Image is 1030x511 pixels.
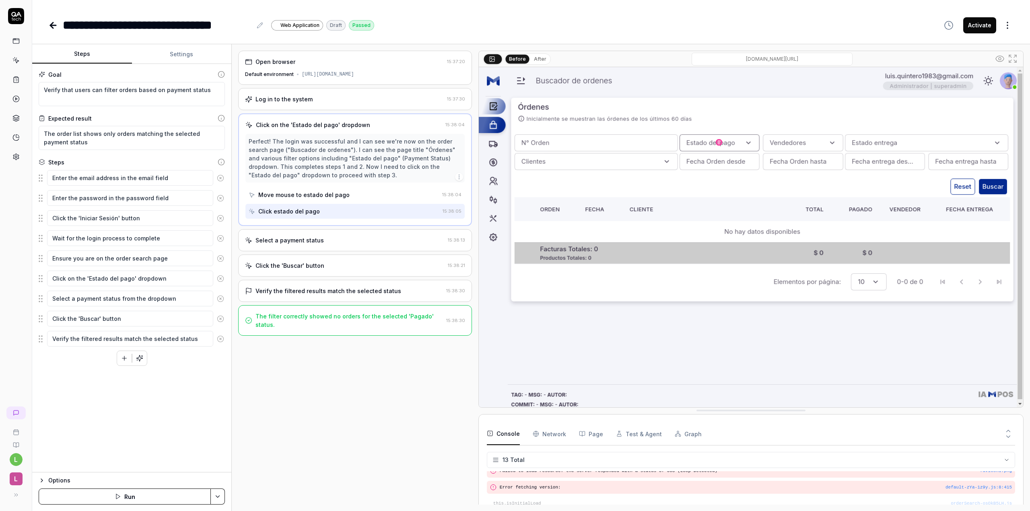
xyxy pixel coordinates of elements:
[6,406,26,419] a: New conversation
[48,114,92,123] div: Expected result
[487,423,520,445] button: Console
[249,137,461,179] div: Perfect! The login was successful and I can see we're now on the order search page ("Buscador de ...
[213,230,228,246] button: Remove step
[946,484,1012,491] button: default-zYa-1z9y.js:8:415
[132,45,232,64] button: Settings
[255,261,324,270] div: Click the 'Buscar' button
[39,488,211,505] button: Run
[255,57,295,66] div: Open browser
[448,237,465,243] time: 15:38:13
[443,208,461,214] time: 15:38:05
[500,484,1012,491] pre: Error fetching version:
[446,288,465,293] time: 15:38:30
[3,435,29,448] a: Documentation
[255,95,313,103] div: Log in to the system
[993,52,1006,65] button: Show all interative elements
[447,96,465,102] time: 15:37:30
[533,423,566,445] button: Network
[213,291,228,307] button: Remove step
[500,468,1012,474] pre: Failed to load resource: the server responded with a status of 508 (Loop Detected)
[213,190,228,206] button: Remove step
[213,170,228,186] button: Remove step
[258,207,320,215] div: Click estado del pago
[255,236,324,244] div: Select a payment status
[39,476,225,485] button: Options
[32,45,132,64] button: Steps
[493,500,1012,507] pre: this.isInitialLoad
[48,70,62,79] div: Goal
[39,210,225,227] div: Suggestions
[448,263,465,268] time: 15:38:21
[939,17,958,33] button: View version history
[445,122,465,127] time: 15:38:04
[39,250,225,267] div: Suggestions
[245,71,294,78] div: Default environment
[326,20,346,31] div: Draft
[213,250,228,267] button: Remove step
[446,318,465,323] time: 15:38:30
[479,67,1023,407] img: Screenshot
[39,190,225,207] div: Suggestions
[3,466,29,487] button: L
[349,20,374,31] div: Passed
[280,22,319,29] span: Web Application
[255,312,443,329] div: The filter correctly showed no orders for the selected 'Pagado' status.
[39,290,225,307] div: Suggestions
[48,476,225,485] div: Options
[3,423,29,435] a: Book a call with us
[980,468,1012,474] button: favicon1.png
[951,500,1012,507] button: orderSearch-osQkB5LH.js
[255,287,401,295] div: Verify the filtered results match the selected status
[505,54,529,63] button: Before
[946,484,1012,491] div: default-zYa-1z9y.js : 8 : 415
[10,453,23,466] button: l
[213,331,228,347] button: Remove step
[245,204,465,219] button: Click estado del pago15:38:05
[675,423,702,445] button: Graph
[245,187,465,202] button: Move mouse to estado del pago15:38:04
[271,20,323,31] a: Web Application
[442,192,461,197] time: 15:38:04
[10,472,23,485] span: L
[963,17,996,33] button: Activate
[531,55,550,64] button: After
[39,270,225,287] div: Suggestions
[39,170,225,187] div: Suggestions
[213,311,228,327] button: Remove step
[48,158,64,166] div: Steps
[39,230,225,247] div: Suggestions
[616,423,662,445] button: Test & Agent
[39,330,225,347] div: Suggestions
[213,271,228,287] button: Remove step
[258,191,350,199] div: Move mouse to estado del pago
[1006,52,1019,65] button: Open in full screen
[302,71,354,78] div: [URL][DOMAIN_NAME]
[39,310,225,327] div: Suggestions
[213,210,228,226] button: Remove step
[579,423,603,445] button: Page
[447,59,465,64] time: 15:37:20
[256,121,370,129] div: Click on the 'Estado del pago' dropdown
